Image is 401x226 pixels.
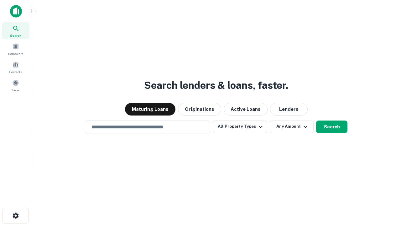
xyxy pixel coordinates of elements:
[144,78,288,93] h3: Search lenders & loans, faster.
[316,121,347,133] button: Search
[125,103,175,116] button: Maturing Loans
[224,103,268,116] button: Active Loans
[2,40,29,57] a: Borrowers
[178,103,221,116] button: Originations
[8,51,23,56] span: Borrowers
[213,121,267,133] button: All Property Types
[2,59,29,76] a: Contacts
[11,88,20,93] span: Saved
[270,103,308,116] button: Lenders
[10,33,21,38] span: Search
[2,77,29,94] a: Saved
[10,5,22,18] img: capitalize-icon.png
[9,69,22,74] span: Contacts
[270,121,314,133] button: Any Amount
[2,22,29,39] a: Search
[370,176,401,206] iframe: Chat Widget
